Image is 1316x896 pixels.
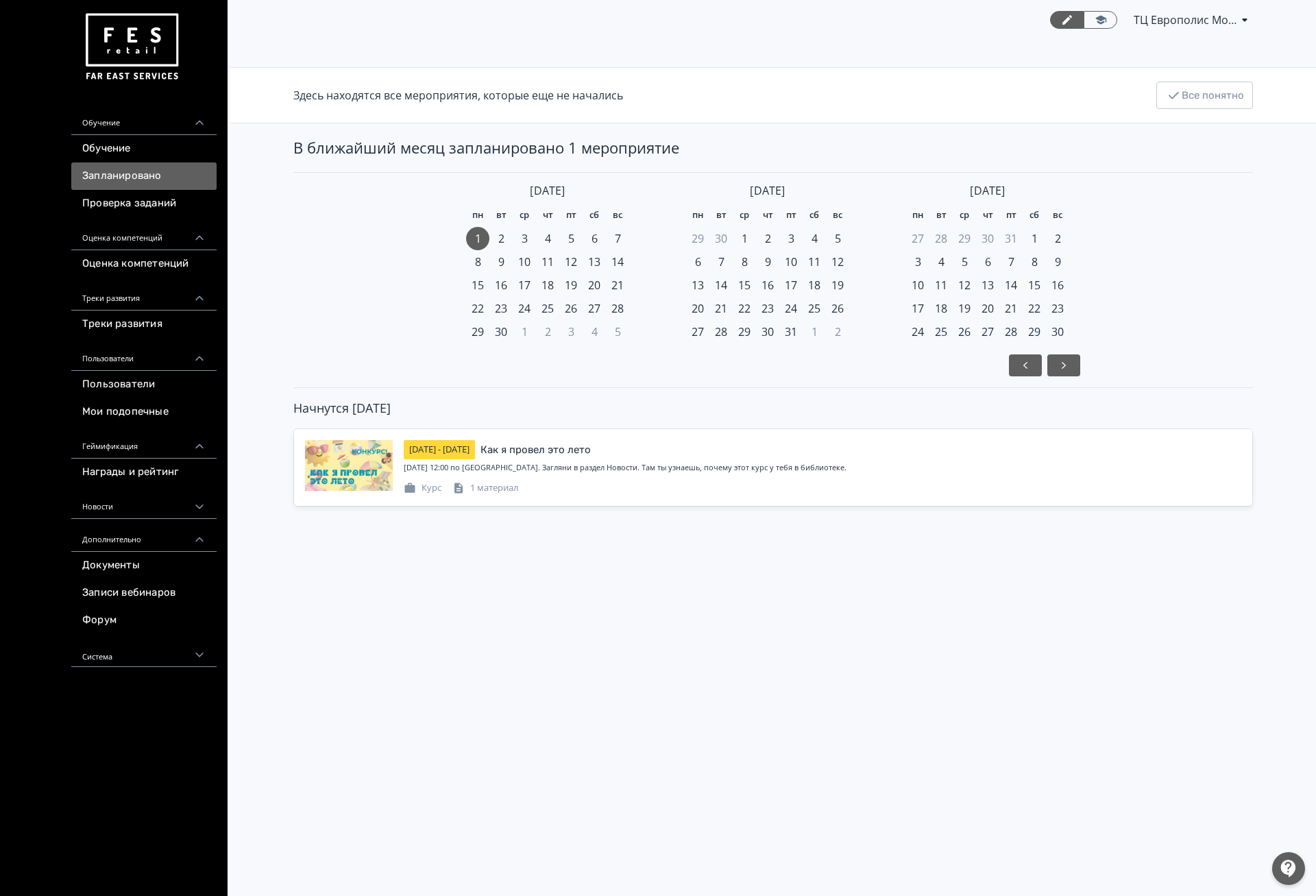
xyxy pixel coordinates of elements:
[1051,324,1064,340] span: 30
[71,579,217,607] a: Записи вебинаров
[1156,82,1253,109] button: Все понятно
[71,607,217,634] a: Форум
[498,254,504,270] span: 9
[71,278,217,311] div: Треки развития
[785,300,797,317] span: 24
[472,277,484,293] span: 15
[498,230,504,247] span: 2
[541,254,554,270] span: 11
[692,324,704,340] span: 27
[1134,12,1236,28] span: ТЦ Европолис Москва RE 6912337
[611,300,624,317] span: 28
[1006,208,1016,222] span: пт
[912,277,924,293] span: 10
[935,230,947,247] span: 28
[692,230,704,247] span: 29
[545,230,551,247] span: 4
[71,311,217,338] a: Треки развития
[765,254,771,270] span: 9
[568,230,574,247] span: 5
[1008,254,1014,270] span: 7
[71,426,217,459] div: Геймификация
[715,230,727,247] span: 30
[71,102,217,135] div: Обучение
[472,324,484,340] span: 29
[912,208,923,222] span: пн
[985,254,991,270] span: 6
[718,254,724,270] span: 7
[293,87,623,104] div: Здесь находятся все мероприятия, которые еще не начались
[958,300,971,317] span: 19
[592,324,598,340] span: 4
[906,184,1069,198] div: [DATE]
[715,300,727,317] span: 21
[71,519,217,552] div: Дополнительно
[71,190,217,217] a: Проверка заданий
[1029,208,1039,222] span: сб
[808,254,820,270] span: 11
[472,208,483,222] span: пн
[765,230,771,247] span: 2
[1053,208,1062,222] span: вс
[1005,300,1017,317] span: 21
[522,230,528,247] span: 3
[1005,277,1017,293] span: 14
[466,184,629,198] div: [DATE]
[452,481,518,495] div: 1 материал
[495,324,507,340] span: 30
[475,254,481,270] span: 8
[495,300,507,317] span: 23
[831,277,844,293] span: 19
[71,217,217,250] div: Оценка компетенций
[742,254,748,270] span: 8
[518,277,531,293] span: 17
[742,230,748,247] span: 1
[812,324,818,340] span: 1
[692,277,704,293] span: 13
[293,137,1253,158] div: В ближайший месяц запланировано 1 мероприятие
[835,230,841,247] span: 5
[738,277,751,293] span: 15
[520,208,529,222] span: ср
[835,324,841,340] span: 2
[404,481,441,495] div: Курс
[786,208,796,222] span: пт
[982,230,994,247] span: 30
[785,324,797,340] span: 31
[935,300,947,317] span: 18
[935,324,947,340] span: 25
[71,338,217,371] div: Пользователи
[1005,324,1017,340] span: 28
[960,208,969,222] span: ср
[71,634,217,667] div: Система
[982,300,994,317] span: 20
[1028,324,1040,340] span: 29
[71,250,217,278] a: Оценка компетенций
[982,324,994,340] span: 27
[761,300,774,317] span: 23
[588,277,600,293] span: 20
[912,324,924,340] span: 24
[686,184,849,198] div: [DATE]
[1055,254,1061,270] span: 9
[695,254,701,270] span: 6
[808,300,820,317] span: 25
[936,208,947,222] span: вт
[692,300,704,317] span: 20
[541,300,554,317] span: 25
[518,300,531,317] span: 24
[565,277,577,293] span: 19
[71,459,217,486] a: Награды и рейтинг
[833,208,842,222] span: вс
[812,230,818,247] span: 4
[1028,277,1040,293] span: 15
[1032,230,1038,247] span: 1
[809,208,819,222] span: сб
[566,208,576,222] span: пт
[472,300,484,317] span: 22
[71,552,217,579] a: Документы
[613,208,622,222] span: вс
[912,230,924,247] span: 27
[588,300,600,317] span: 27
[761,277,774,293] span: 16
